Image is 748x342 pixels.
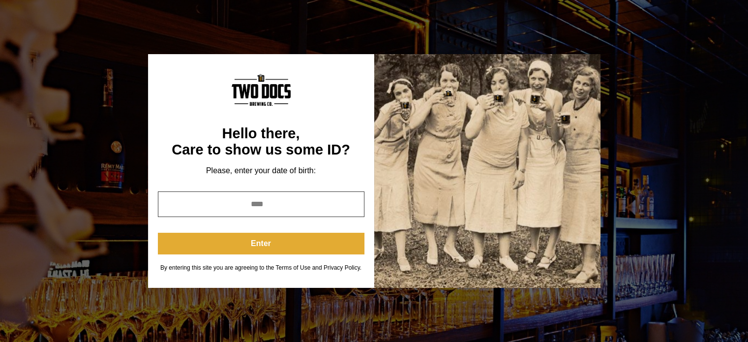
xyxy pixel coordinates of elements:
div: By entering this site you are agreeing to the Terms of Use and Privacy Policy. [158,264,364,272]
img: Content Logo [232,74,291,106]
button: Enter [158,233,364,254]
input: year [158,191,364,217]
div: Please, enter your date of birth: [158,166,364,176]
div: Hello there, Care to show us some ID? [158,125,364,158]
